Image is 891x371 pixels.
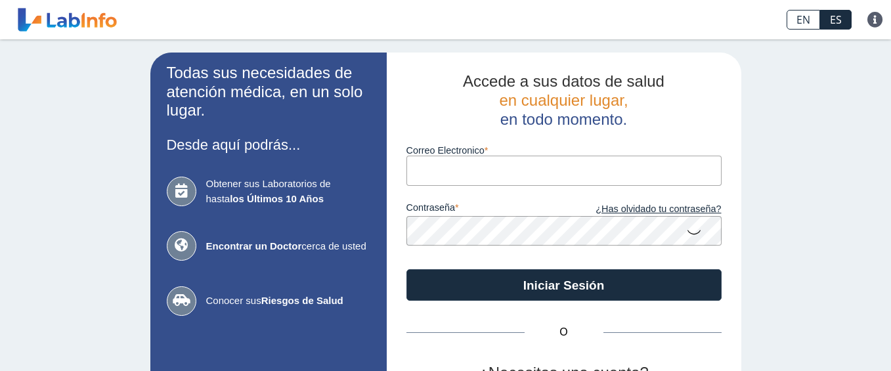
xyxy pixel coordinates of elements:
[206,239,370,254] span: cerca de usted
[167,64,370,120] h2: Todas sus necesidades de atención médica, en un solo lugar.
[500,110,627,128] span: en todo momento.
[406,269,722,301] button: Iniciar Sesión
[499,91,628,109] span: en cualquier lugar,
[261,295,343,306] b: Riesgos de Salud
[230,193,324,204] b: los Últimos 10 Años
[206,240,302,251] b: Encontrar un Doctor
[525,324,603,340] span: O
[167,137,370,153] h3: Desde aquí podrás...
[564,202,722,217] a: ¿Has olvidado tu contraseña?
[820,10,852,30] a: ES
[206,294,370,309] span: Conocer sus
[206,177,370,206] span: Obtener sus Laboratorios de hasta
[406,202,564,217] label: contraseña
[787,10,820,30] a: EN
[406,145,722,156] label: Correo Electronico
[463,72,664,90] span: Accede a sus datos de salud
